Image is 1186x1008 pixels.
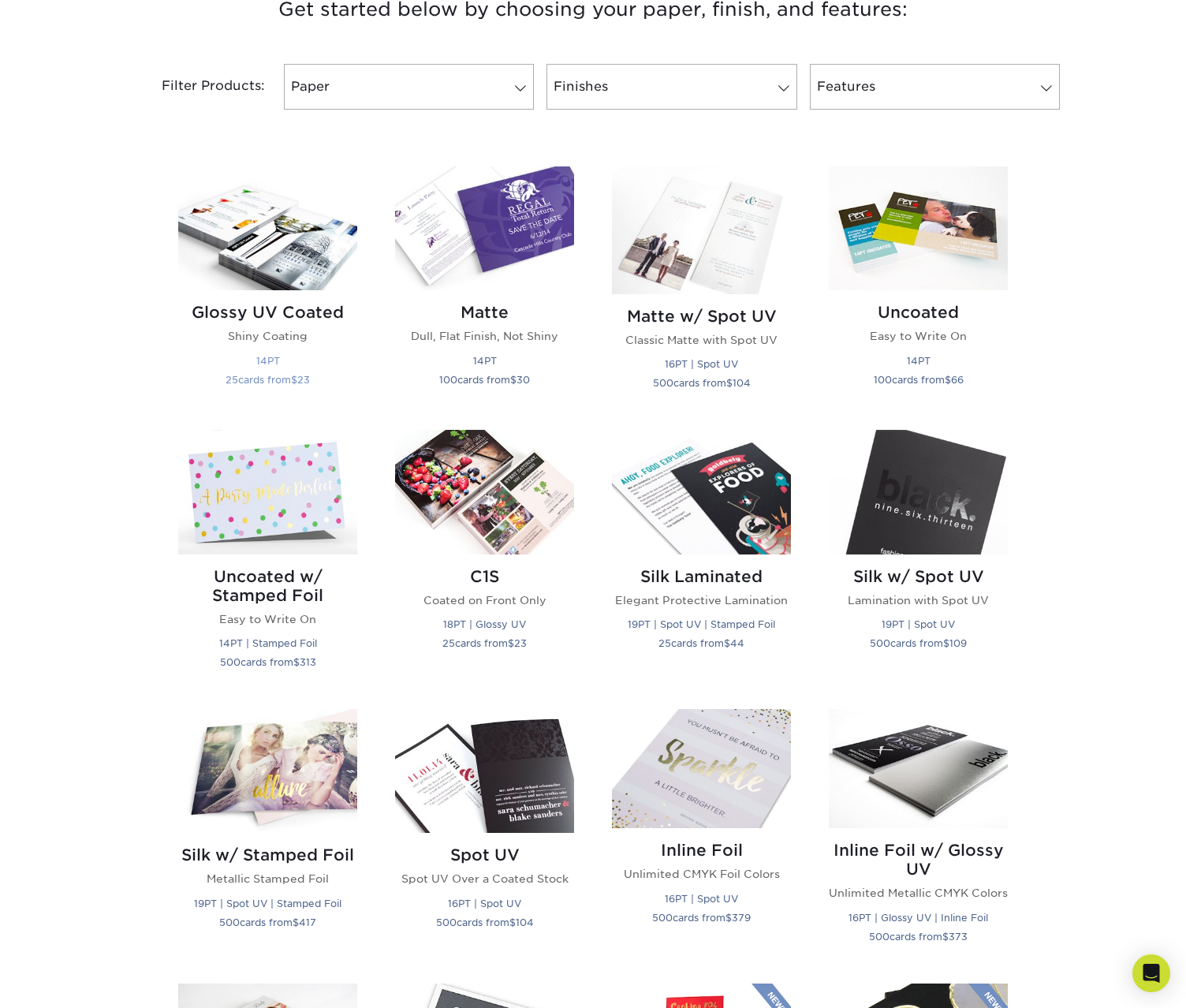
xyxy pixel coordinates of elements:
small: 16PT | Glossy UV | Inline Foil [848,912,988,924]
img: Uncoated Postcards [829,166,1008,290]
h2: Matte w/ Spot UV [612,307,791,326]
h2: Uncoated w/ Stamped Foil [178,567,357,605]
span: $ [510,374,517,386]
a: Inline Foil w/ Glossy UV Postcards Inline Foil w/ Glossy UV Unlimited Metallic CMYK Colors 16PT |... [829,709,1008,965]
span: 500 [869,931,889,943]
small: cards from [442,637,527,649]
img: Glossy UV Coated Postcards [178,166,357,290]
span: 44 [730,637,744,649]
p: Easy to Write On [829,328,1008,344]
span: 30 [517,374,530,386]
span: $ [291,374,297,386]
img: Matte Postcards [395,166,574,290]
span: 104 [733,377,751,389]
small: 18PT | Glossy UV [443,618,526,630]
p: Coated on Front Only [395,592,574,608]
img: C1S Postcards [395,430,574,554]
small: cards from [436,917,534,928]
h2: Inline Foil w/ Glossy UV [829,841,1008,879]
p: Unlimited CMYK Foil Colors [612,866,791,882]
span: $ [945,374,951,386]
small: 19PT | Spot UV | Stamped Foil [628,618,775,630]
h2: Silk Laminated [612,567,791,586]
p: Classic Matte with Spot UV [612,332,791,348]
a: C1S Postcards C1S Coated on Front Only 18PT | Glossy UV 25cards from$23 [395,430,574,690]
span: $ [726,377,733,389]
div: Open Intercom Messenger [1132,954,1170,992]
small: cards from [220,656,316,668]
span: 23 [514,637,527,649]
img: Inline Foil Postcards [612,709,791,828]
small: 16PT | Spot UV [665,358,738,370]
p: Elegant Protective Lamination [612,592,791,608]
span: 25 [226,374,238,386]
img: Silk w/ Stamped Foil Postcards [178,709,357,833]
h2: Spot UV [395,846,574,864]
span: 25 [658,637,671,649]
small: 14PT [256,355,280,367]
h2: Silk w/ Spot UV [829,567,1008,586]
span: $ [509,917,516,928]
p: Metallic Stamped Foil [178,871,357,887]
a: Spot UV Postcards Spot UV Spot UV Over a Coated Stock 16PT | Spot UV 500cards from$104 [395,709,574,965]
a: Matte w/ Spot UV Postcards Matte w/ Spot UV Classic Matte with Spot UV 16PT | Spot UV 500cards fr... [612,166,791,411]
small: cards from [226,374,310,386]
a: Silk w/ Stamped Foil Postcards Silk w/ Stamped Foil Metallic Stamped Foil 19PT | Spot UV | Stampe... [178,709,357,965]
span: 109 [949,637,967,649]
small: 14PT | Stamped Foil [219,637,317,649]
span: $ [724,637,730,649]
img: Inline Foil w/ Glossy UV Postcards [829,709,1008,828]
span: $ [508,637,514,649]
span: 500 [436,917,457,928]
h2: C1S [395,567,574,586]
h2: Uncoated [829,303,1008,322]
small: cards from [869,931,968,943]
a: Silk w/ Spot UV Postcards Silk w/ Spot UV Lamination with Spot UV 19PT | Spot UV 500cards from$109 [829,430,1008,690]
img: Matte w/ Spot UV Postcards [612,166,791,294]
span: 500 [653,377,673,389]
small: 14PT [907,355,931,367]
p: Dull, Flat Finish, Not Shiny [395,328,574,344]
p: Shiny Coating [178,328,357,344]
small: 16PT | Spot UV [448,898,521,909]
a: Inline Foil Postcards Inline Foil Unlimited CMYK Foil Colors 16PT | Spot UV 500cards from$379 [612,709,791,965]
img: Uncoated w/ Stamped Foil Postcards [178,430,357,554]
img: Spot UV Postcards [395,709,574,833]
span: 25 [442,637,455,649]
p: Spot UV Over a Coated Stock [395,871,574,887]
span: 100 [439,374,457,386]
img: Silk w/ Spot UV Postcards [829,430,1008,554]
span: $ [943,637,949,649]
span: 66 [951,374,964,386]
a: Silk Laminated Postcards Silk Laminated Elegant Protective Lamination 19PT | Spot UV | Stamped Fo... [612,430,791,690]
small: 19PT | Spot UV [882,618,955,630]
h2: Matte [395,303,574,322]
span: 23 [297,374,310,386]
p: Lamination with Spot UV [829,592,1008,608]
small: cards from [439,374,530,386]
p: Unlimited Metallic CMYK Colors [829,885,1008,901]
small: 14PT [473,355,497,367]
a: Features [810,64,1060,110]
a: Uncoated Postcards Uncoated Easy to Write On 14PT 100cards from$66 [829,166,1008,411]
a: Uncoated w/ Stamped Foil Postcards Uncoated w/ Stamped Foil Easy to Write On 14PT | Stamped Foil ... [178,430,357,690]
span: 500 [652,912,673,924]
span: 104 [516,917,534,928]
span: $ [293,656,300,668]
h2: Silk w/ Stamped Foil [178,846,357,864]
small: cards from [658,637,744,649]
span: 500 [870,637,890,649]
span: $ [725,912,732,924]
p: Easy to Write On [178,611,357,627]
span: 100 [874,374,892,386]
small: cards from [652,912,751,924]
a: Finishes [546,64,796,110]
small: cards from [653,377,751,389]
span: 379 [732,912,751,924]
small: 16PT | Spot UV [665,893,738,905]
img: Silk Laminated Postcards [612,430,791,554]
h2: Glossy UV Coated [178,303,357,322]
a: Glossy UV Coated Postcards Glossy UV Coated Shiny Coating 14PT 25cards from$23 [178,166,357,411]
div: Filter Products: [120,64,278,110]
a: Matte Postcards Matte Dull, Flat Finish, Not Shiny 14PT 100cards from$30 [395,166,574,411]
